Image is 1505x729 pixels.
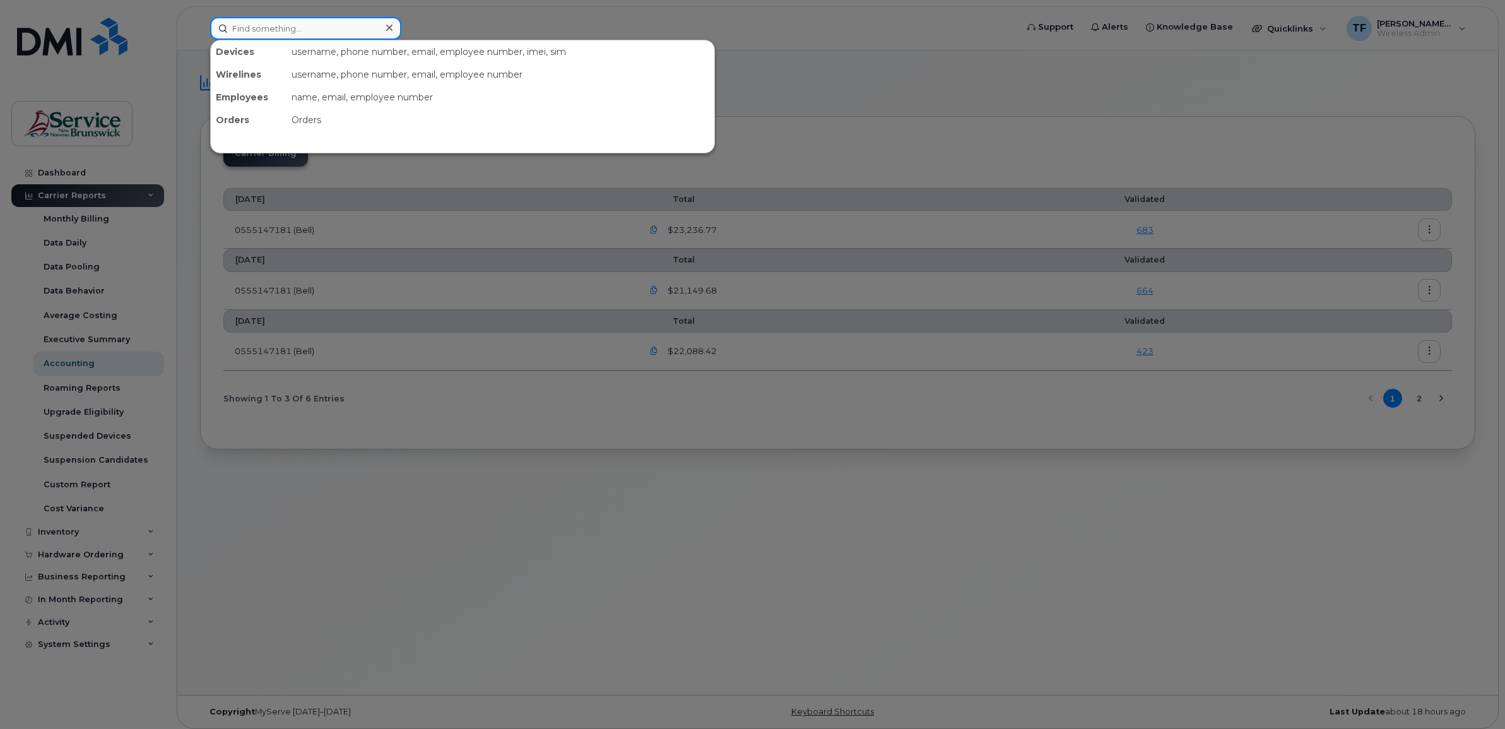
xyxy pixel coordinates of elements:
div: username, phone number, email, employee number, imei, sim [286,40,714,63]
div: Orders [286,109,714,131]
div: Employees [211,86,286,109]
div: Orders [211,109,286,131]
div: Devices [211,40,286,63]
div: username, phone number, email, employee number [286,63,714,86]
div: name, email, employee number [286,86,714,109]
div: Wirelines [211,63,286,86]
